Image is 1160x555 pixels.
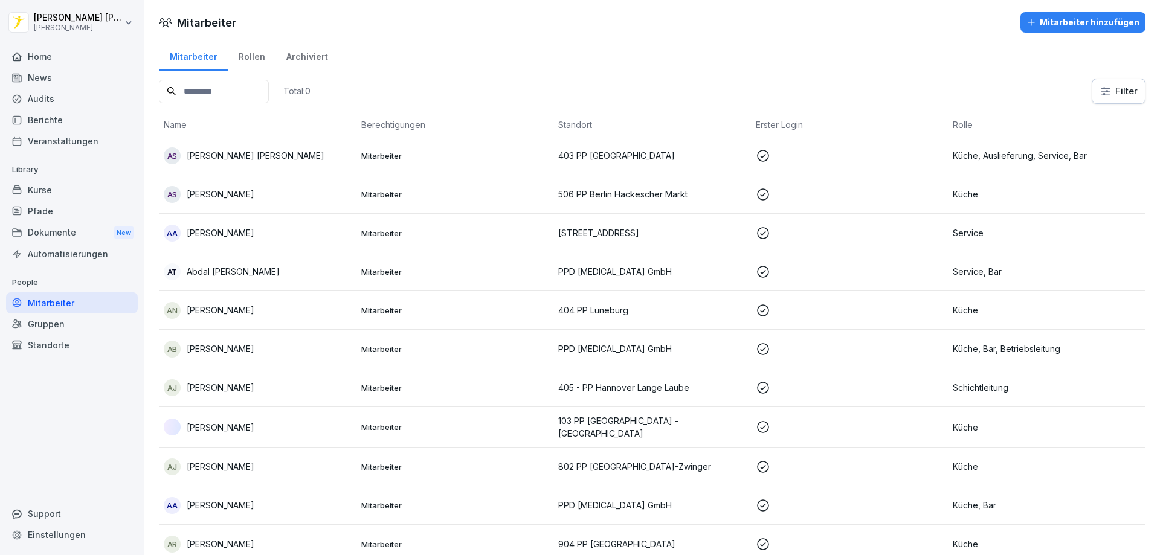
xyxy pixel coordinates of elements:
[361,382,549,393] p: Mitarbeiter
[558,342,746,355] p: PPD [MEDICAL_DATA] GmbH
[187,499,254,512] p: [PERSON_NAME]
[164,263,181,280] div: AT
[558,304,746,316] p: 404 PP Lüneburg
[6,335,138,356] a: Standorte
[361,461,549,472] p: Mitarbeiter
[953,460,1141,473] p: Küche
[558,265,746,278] p: PPD [MEDICAL_DATA] GmbH
[361,228,549,239] p: Mitarbeiter
[953,421,1141,434] p: Küche
[361,150,549,161] p: Mitarbeiter
[361,422,549,432] p: Mitarbeiter
[164,536,181,553] div: AR
[6,292,138,313] a: Mitarbeiter
[6,179,138,201] a: Kurse
[361,305,549,316] p: Mitarbeiter
[164,147,181,164] div: AS
[164,302,181,319] div: AN
[553,114,751,136] th: Standort
[164,186,181,203] div: AS
[953,265,1141,278] p: Service, Bar
[1092,79,1145,103] button: Filter
[187,342,254,355] p: [PERSON_NAME]
[361,266,549,277] p: Mitarbeiter
[356,114,554,136] th: Berechtigungen
[187,188,254,201] p: [PERSON_NAME]
[558,414,746,440] p: 103 PP [GEOGRAPHIC_DATA] - [GEOGRAPHIC_DATA]
[6,222,138,244] div: Dokumente
[6,243,138,265] a: Automatisierungen
[558,381,746,394] p: 405 - PP Hannover Lange Laube
[6,130,138,152] a: Veranstaltungen
[953,499,1141,512] p: Küche, Bar
[953,381,1141,394] p: Schichtleitung
[283,85,311,97] p: Total: 0
[6,273,138,292] p: People
[6,313,138,335] a: Gruppen
[361,189,549,200] p: Mitarbeiter
[275,40,338,71] a: Archiviert
[164,225,181,242] div: AA
[953,226,1141,239] p: Service
[948,114,1145,136] th: Rolle
[558,460,746,473] p: 802 PP [GEOGRAPHIC_DATA]-Zwinger
[6,201,138,222] a: Pfade
[6,109,138,130] a: Berichte
[159,40,228,71] a: Mitarbeiter
[361,539,549,550] p: Mitarbeiter
[953,342,1141,355] p: Küche, Bar, Betriebsleitung
[187,226,254,239] p: [PERSON_NAME]
[187,381,254,394] p: [PERSON_NAME]
[558,537,746,550] p: 904 PP [GEOGRAPHIC_DATA]
[953,304,1141,316] p: Küche
[187,421,254,434] p: [PERSON_NAME]
[164,341,181,358] div: AB
[187,149,324,162] p: [PERSON_NAME] [PERSON_NAME]
[361,500,549,511] p: Mitarbeiter
[953,188,1141,201] p: Küche
[34,13,122,23] p: [PERSON_NAME] [PERSON_NAME]
[6,524,138,545] a: Einstellungen
[177,14,236,31] h1: Mitarbeiter
[953,149,1141,162] p: Küche, Auslieferung, Service, Bar
[1100,85,1138,97] div: Filter
[114,226,134,240] div: New
[159,114,356,136] th: Name
[6,67,138,88] a: News
[6,46,138,67] a: Home
[1020,12,1145,33] button: Mitarbeiter hinzufügen
[6,503,138,524] div: Support
[6,88,138,109] a: Audits
[228,40,275,71] a: Rollen
[953,537,1141,550] p: Küche
[187,265,280,278] p: Abdal [PERSON_NAME]
[187,537,254,550] p: [PERSON_NAME]
[751,114,949,136] th: Erster Login
[164,458,181,475] div: AJ
[6,160,138,179] p: Library
[558,226,746,239] p: [STREET_ADDRESS]
[164,497,181,514] div: AA
[34,24,122,32] p: [PERSON_NAME]
[1026,16,1139,29] div: Mitarbeiter hinzufügen
[558,149,746,162] p: 403 PP [GEOGRAPHIC_DATA]
[361,344,549,354] p: Mitarbeiter
[6,222,138,244] a: DokumenteNew
[558,499,746,512] p: PPD [MEDICAL_DATA] GmbH
[187,460,254,473] p: [PERSON_NAME]
[558,188,746,201] p: 506 PP Berlin Hackescher Markt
